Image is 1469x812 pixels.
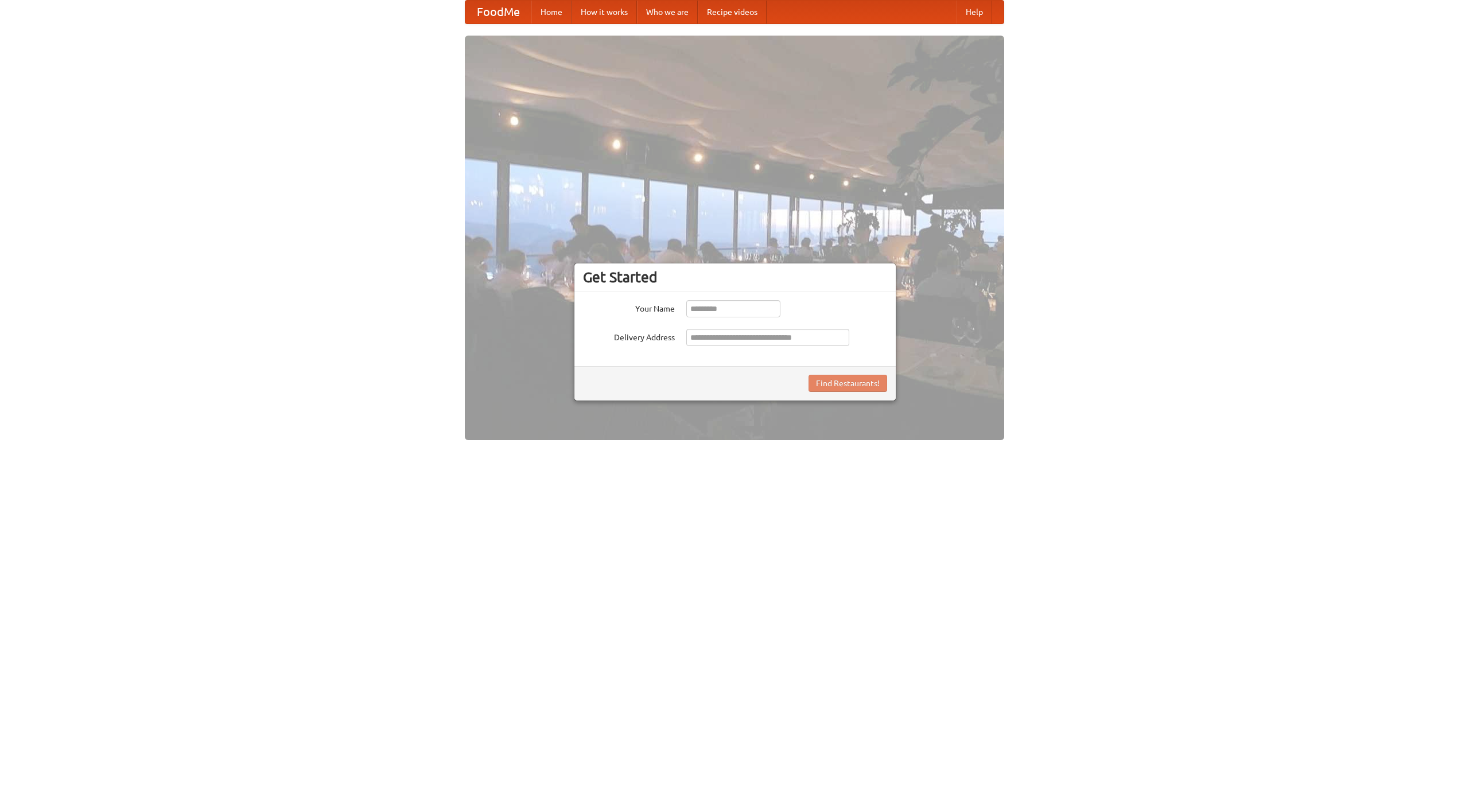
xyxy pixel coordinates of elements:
button: Find Restaurants! [809,375,887,392]
a: Who we are [637,1,698,24]
a: Help [957,1,992,24]
h3: Get Started [583,269,887,286]
a: How it works [572,1,637,24]
a: Recipe videos [698,1,767,24]
label: Delivery Address [583,329,675,343]
a: FoodMe [465,1,531,24]
a: Home [531,1,572,24]
label: Your Name [583,300,675,314]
